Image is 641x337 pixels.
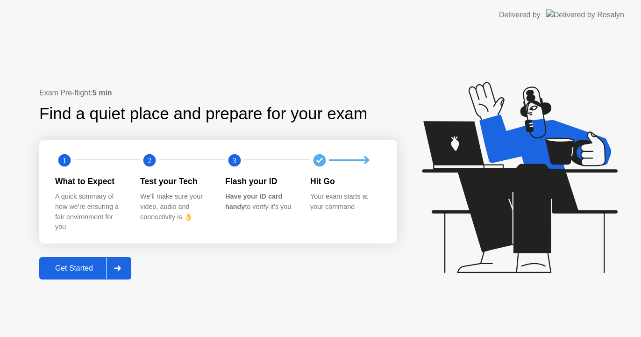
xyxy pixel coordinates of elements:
[225,193,282,210] b: Have your ID card handy
[148,156,151,165] text: 2
[140,192,210,222] div: We’ll make sure your video, audio and connectivity is 👌
[39,87,397,99] div: Exam Pre-flight:
[546,9,624,20] img: Delivered by Rosalyn
[233,156,236,165] text: 3
[499,9,541,21] div: Delivered by
[310,175,380,187] div: Hit Go
[63,156,66,165] text: 1
[310,192,380,212] div: Your exam starts at your command
[140,175,210,187] div: Test your Tech
[39,101,369,126] div: Find a quiet place and prepare for your exam
[225,175,295,187] div: Flash your ID
[93,89,112,97] b: 5 min
[55,175,125,187] div: What to Expect
[42,264,106,272] div: Get Started
[39,257,131,280] button: Get Started
[55,192,125,232] div: A quick summary of how we’re ensuring a fair environment for you
[225,192,295,212] div: to verify it’s you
